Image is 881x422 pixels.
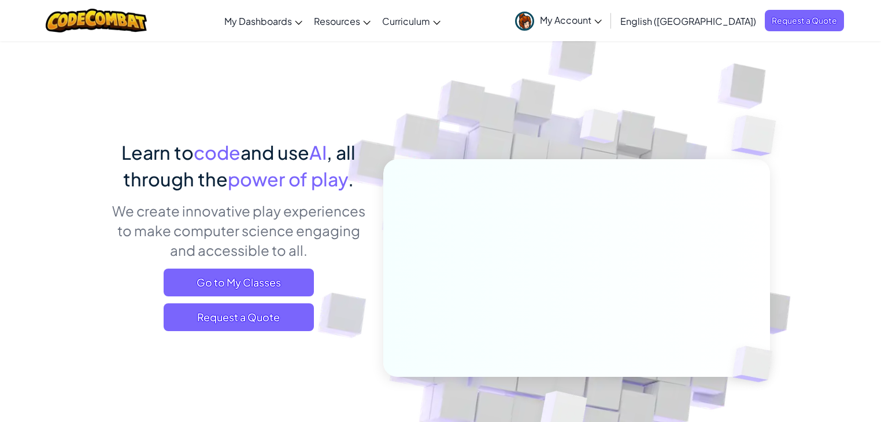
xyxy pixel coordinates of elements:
p: We create innovative play experiences to make computer science engaging and accessible to all. [111,201,366,260]
a: Request a Quote [164,303,314,331]
a: English ([GEOGRAPHIC_DATA]) [615,5,762,36]
a: Curriculum [376,5,446,36]
img: Overlap cubes [713,322,800,406]
img: Overlap cubes [558,86,642,173]
span: My Account [540,14,602,26]
a: Resources [308,5,376,36]
span: . [348,167,354,190]
span: code [194,141,240,164]
a: Request a Quote [765,10,844,31]
a: Go to My Classes [164,269,314,296]
span: AI [309,141,327,164]
a: My Dashboards [219,5,308,36]
span: Curriculum [382,15,430,27]
img: Overlap cubes [708,87,808,185]
span: My Dashboards [224,15,292,27]
a: My Account [509,2,608,39]
img: avatar [515,12,534,31]
span: Resources [314,15,360,27]
span: Learn to [121,141,194,164]
span: English ([GEOGRAPHIC_DATA]) [620,15,756,27]
span: power of play [228,167,348,190]
span: and use [240,141,309,164]
img: CodeCombat logo [46,9,147,32]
